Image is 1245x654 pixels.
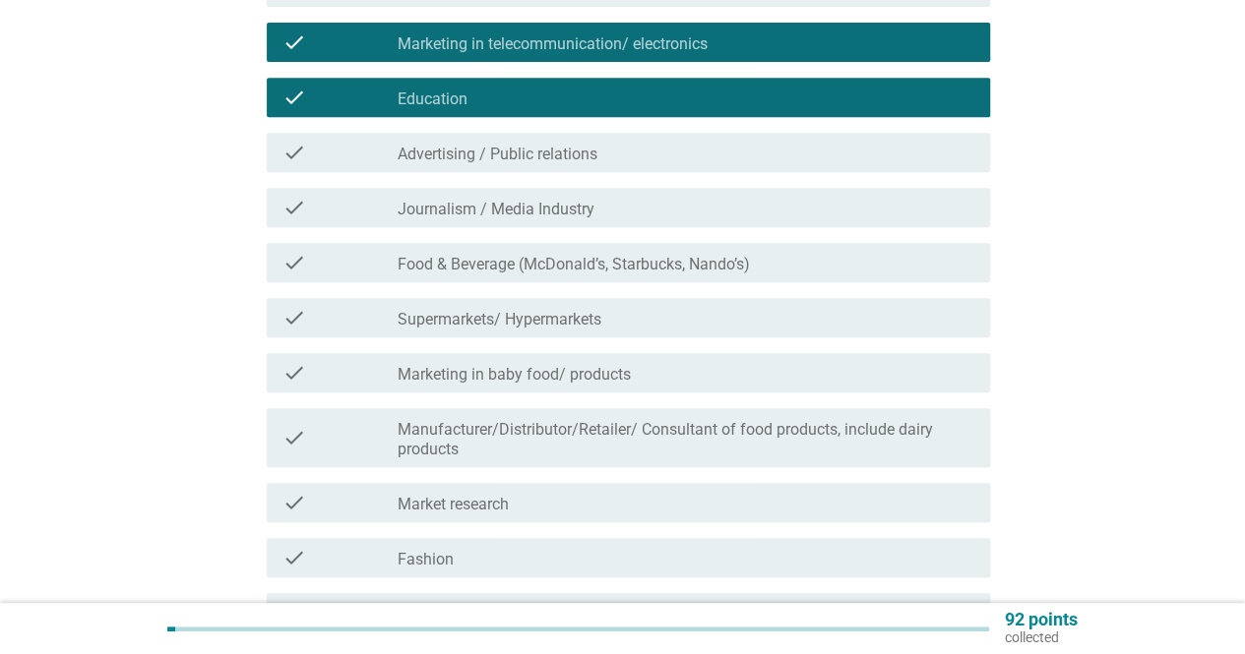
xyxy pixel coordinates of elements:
[398,310,601,329] label: Supermarkets/ Hypermarkets
[398,200,594,219] label: Journalism / Media Industry
[282,251,306,274] i: check
[398,495,509,514] label: Market research
[282,546,306,569] i: check
[282,141,306,164] i: check
[282,601,306,624] i: check
[1005,628,1078,646] p: collected
[282,416,306,459] i: check
[282,196,306,219] i: check
[398,420,974,459] label: Manufacturer/Distributor/Retailer/ Consultant of food products, include dairy products
[282,86,306,109] i: check
[398,550,454,569] label: Fashion
[398,255,750,274] label: Food & Beverage (McDonald’s, Starbucks, Nando’s)
[398,89,467,109] label: Education
[398,145,597,164] label: Advertising / Public relations
[282,491,306,514] i: check
[398,365,631,385] label: Marketing in baby food/ products
[398,34,708,54] label: Marketing in telecommunication/ electronics
[282,306,306,329] i: check
[282,361,306,385] i: check
[282,30,306,54] i: check
[1005,611,1078,628] p: 92 points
